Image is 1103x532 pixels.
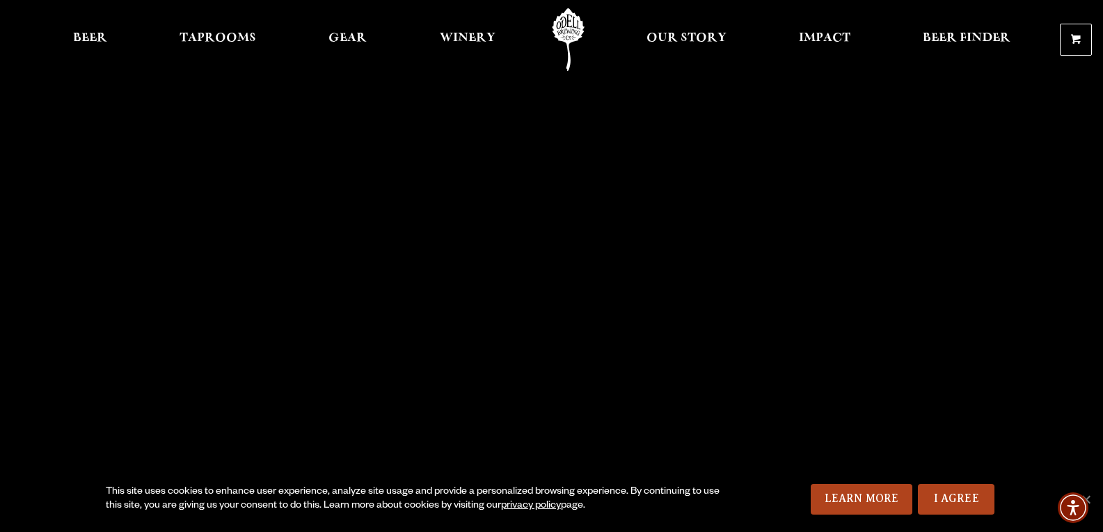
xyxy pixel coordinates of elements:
[170,8,265,71] a: Taprooms
[918,484,994,515] a: I Agree
[914,8,1019,71] a: Beer Finder
[923,33,1010,44] span: Beer Finder
[501,501,561,512] a: privacy policy
[542,8,594,71] a: Odell Home
[799,33,850,44] span: Impact
[319,8,376,71] a: Gear
[790,8,859,71] a: Impact
[440,33,495,44] span: Winery
[64,8,116,71] a: Beer
[328,33,367,44] span: Gear
[811,484,913,515] a: Learn More
[646,33,727,44] span: Our Story
[106,485,726,513] div: This site uses cookies to enhance user experience, analyze site usage and provide a personalized ...
[73,33,107,44] span: Beer
[180,33,256,44] span: Taprooms
[1058,492,1088,523] div: Accessibility Menu
[637,8,736,71] a: Our Story
[431,8,505,71] a: Winery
